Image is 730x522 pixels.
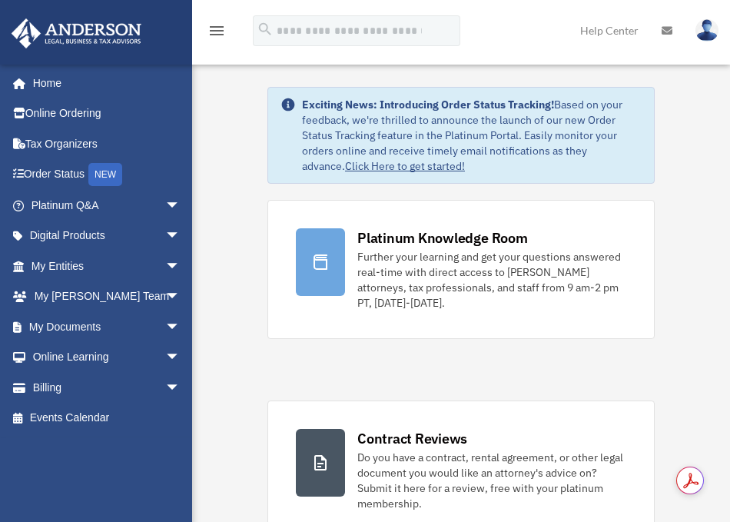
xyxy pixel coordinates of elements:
[7,18,146,48] img: Anderson Advisors Platinum Portal
[11,98,204,129] a: Online Ordering
[267,200,655,339] a: Platinum Knowledge Room Further your learning and get your questions answered real-time with dire...
[11,190,204,221] a: Platinum Q&Aarrow_drop_down
[302,98,554,111] strong: Exciting News: Introducing Order Status Tracking!
[165,251,196,282] span: arrow_drop_down
[302,97,642,174] div: Based on your feedback, we're thrilled to announce the launch of our new Order Status Tracking fe...
[11,128,204,159] a: Tax Organizers
[165,281,196,313] span: arrow_drop_down
[11,281,204,312] a: My [PERSON_NAME] Teamarrow_drop_down
[165,221,196,252] span: arrow_drop_down
[11,159,204,191] a: Order StatusNEW
[11,403,204,434] a: Events Calendar
[345,159,465,173] a: Click Here to get started!
[11,221,204,251] a: Digital Productsarrow_drop_down
[11,342,204,373] a: Online Learningarrow_drop_down
[357,249,626,311] div: Further your learning and get your questions answered real-time with direct access to [PERSON_NAM...
[165,372,196,404] span: arrow_drop_down
[11,251,204,281] a: My Entitiesarrow_drop_down
[165,342,196,374] span: arrow_drop_down
[357,228,528,248] div: Platinum Knowledge Room
[88,163,122,186] div: NEW
[11,311,204,342] a: My Documentsarrow_drop_down
[257,21,274,38] i: search
[165,190,196,221] span: arrow_drop_down
[165,311,196,343] span: arrow_drop_down
[207,27,226,40] a: menu
[695,19,718,42] img: User Pic
[207,22,226,40] i: menu
[11,372,204,403] a: Billingarrow_drop_down
[11,68,196,98] a: Home
[357,429,467,448] div: Contract Reviews
[357,450,626,511] div: Do you have a contract, rental agreement, or other legal document you would like an attorney's ad...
